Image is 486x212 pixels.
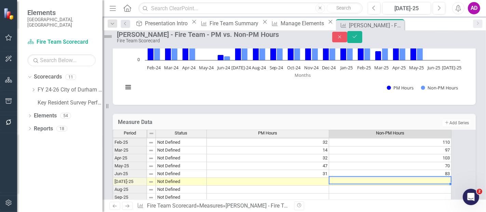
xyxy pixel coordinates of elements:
[148,171,154,177] img: 8DAGhfEEPCf229AAAAAElFTkSuQmCC
[393,85,414,91] text: PM Hours
[156,186,207,194] td: Not Defined
[34,73,62,81] a: Scorecards
[27,17,96,28] small: [GEOGRAPHIC_DATA], [GEOGRAPHIC_DATA]
[287,65,301,71] text: Oct-24
[421,85,458,91] button: Show Non-PM Hours
[137,56,140,62] text: 0
[218,55,224,60] path: Jun-24, 8. PM Hours.
[56,126,67,131] div: 18
[252,65,266,71] text: Aug-24
[165,39,171,60] path: Mar-24, 32. PM Hours.
[156,146,207,154] td: Not Defined
[374,65,389,71] text: Mar-25
[183,44,189,60] path: Apr-24, 25. PM Hours.
[428,85,458,91] text: Non-PM Hours
[329,146,451,154] td: 97
[123,83,133,92] button: View chart menu, Chart
[138,2,363,14] input: Search ClearPoint...
[349,21,403,30] div: [PERSON_NAME] - Fire Team - PM vs. Non-PM Hours
[375,51,381,60] path: Mar-25, 14. PM Hours.
[327,3,361,13] button: Search
[305,39,311,60] path: Nov-24, 32. PM Hours.
[113,139,147,146] td: Feb-25
[113,186,147,194] td: Aug-25
[442,65,461,71] text: [DATE]-25
[393,39,399,60] path: Apr-25, 32. PM Hours.
[329,170,451,178] td: 83
[329,154,451,162] td: 103
[27,38,96,46] a: Fire Team Scorecard
[113,194,147,201] td: Sep-25
[148,156,154,161] img: 8DAGhfEEPCf229AAAAAElFTkSuQmCC
[137,202,289,210] div: » »
[281,19,326,28] div: Manage Elements
[3,8,16,20] img: ClearPoint Strategy
[113,154,147,162] td: Apr-25
[156,162,207,170] td: Not Defined
[156,178,207,186] td: Not Defined
[270,65,284,71] text: Sep-24
[210,19,260,28] div: Fire Team Summary
[148,195,154,200] img: 8DAGhfEEPCf229AAAAAElFTkSuQmCC
[60,113,71,119] div: 54
[124,131,136,136] span: Period
[207,139,329,146] td: 32
[304,65,319,71] text: Nov-24
[385,4,429,13] div: [DATE]-25
[113,162,147,170] td: May-25
[117,31,319,38] div: [PERSON_NAME] - Fire Team - PM vs. Non-PM Hours
[38,86,103,94] a: FY 24-26 City of Durham Strategic Plan
[336,5,351,11] span: Search
[148,140,154,145] img: 8DAGhfEEPCf229AAAAAElFTkSuQmCC
[340,65,353,71] text: Jan-25
[322,65,336,71] text: Dec-24
[468,2,480,14] div: AD
[477,189,482,194] span: 2
[103,31,113,42] img: Not Defined
[207,170,329,178] td: 31
[409,65,424,71] text: May-25
[224,56,230,60] path: Jun-24, 6. Non-PM Hours.
[198,19,260,28] a: Fire Team Summary
[288,41,294,60] path: Oct-24, 29. PM Hours.
[258,131,278,136] span: PM Hours
[113,170,147,178] td: Jun-25
[329,162,451,170] td: 70
[156,139,207,146] td: Not Defined
[182,65,196,71] text: Apr-24
[376,131,404,136] span: Non-PM Hours
[148,179,154,185] img: 8DAGhfEEPCf229AAAAAElFTkSuQmCC
[217,65,230,71] text: Jun-24
[164,65,179,71] text: Mar-24
[270,40,276,60] path: Sep-24, 31. PM Hours.
[199,65,214,71] text: May-24
[27,9,96,17] span: Elements
[295,72,311,78] text: Months
[427,65,441,71] text: Jun-25
[199,202,223,209] a: Measures
[156,170,207,178] td: Not Defined
[147,202,197,209] a: Fire Team Scorecard
[463,189,479,205] iframe: Intercom live chat
[38,99,103,107] a: Key Resident Survey Performance Scorecard
[148,164,154,169] img: 8DAGhfEEPCf229AAAAAElFTkSuQmCC
[156,154,207,162] td: Not Defined
[147,65,161,71] text: Feb-24
[235,40,241,60] path: Jul-24, 31. PM Hours.
[207,154,329,162] td: 32
[269,19,326,28] a: Manage Elements
[357,65,371,71] text: Feb-25
[207,162,329,170] td: 47
[340,41,347,60] path: Jan-25, 29. PM Hours.
[382,2,431,14] button: [DATE]-25
[113,178,147,186] td: [DATE]-25
[134,19,190,28] a: Presentation Intro
[329,139,451,146] td: 110
[27,54,96,66] input: Search Below...
[358,39,364,60] path: Feb-25, 32. PM Hours.
[118,119,312,125] h3: Measure Data
[232,65,252,71] text: [DATE]-24
[207,146,329,154] td: 14
[148,148,154,153] img: 8DAGhfEEPCf229AAAAAElFTkSuQmCC
[65,74,76,80] div: 11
